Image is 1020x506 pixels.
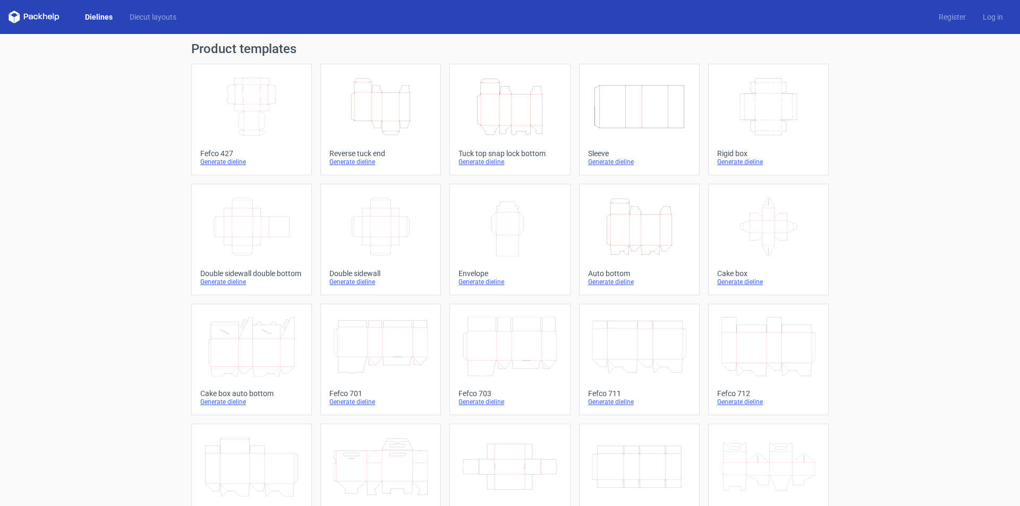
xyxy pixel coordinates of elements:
div: Generate dieline [458,278,561,286]
a: Diecut layouts [121,12,185,22]
a: Cake box auto bottomGenerate dieline [191,304,312,415]
div: Generate dieline [458,398,561,406]
a: Reverse tuck endGenerate dieline [320,64,441,175]
a: Cake boxGenerate dieline [708,184,829,295]
div: Generate dieline [717,158,820,166]
a: Fefco 701Generate dieline [320,304,441,415]
div: Cake box auto bottom [200,389,303,398]
div: Generate dieline [200,398,303,406]
div: Fefco 711 [588,389,691,398]
div: Fefco 701 [329,389,432,398]
a: Tuck top snap lock bottomGenerate dieline [449,64,570,175]
div: Generate dieline [200,158,303,166]
div: Tuck top snap lock bottom [458,149,561,158]
a: Rigid boxGenerate dieline [708,64,829,175]
a: Register [930,12,974,22]
div: Generate dieline [717,398,820,406]
a: Auto bottomGenerate dieline [579,184,700,295]
a: SleeveGenerate dieline [579,64,700,175]
div: Sleeve [588,149,691,158]
div: Rigid box [717,149,820,158]
a: Fefco 711Generate dieline [579,304,700,415]
div: Reverse tuck end [329,149,432,158]
a: Dielines [76,12,121,22]
a: Double sidewall double bottomGenerate dieline [191,184,312,295]
div: Generate dieline [329,278,432,286]
div: Fefco 703 [458,389,561,398]
h1: Product templates [191,42,829,55]
a: Fefco 712Generate dieline [708,304,829,415]
a: Double sidewallGenerate dieline [320,184,441,295]
div: Auto bottom [588,269,691,278]
div: Generate dieline [717,278,820,286]
a: EnvelopeGenerate dieline [449,184,570,295]
div: Generate dieline [329,398,432,406]
div: Generate dieline [588,278,691,286]
a: Fefco 703Generate dieline [449,304,570,415]
div: Generate dieline [588,158,691,166]
div: Double sidewall double bottom [200,269,303,278]
div: Cake box [717,269,820,278]
div: Envelope [458,269,561,278]
div: Fefco 427 [200,149,303,158]
a: Log in [974,12,1011,22]
div: Generate dieline [588,398,691,406]
div: Double sidewall [329,269,432,278]
div: Generate dieline [200,278,303,286]
div: Generate dieline [458,158,561,166]
a: Fefco 427Generate dieline [191,64,312,175]
div: Fefco 712 [717,389,820,398]
div: Generate dieline [329,158,432,166]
